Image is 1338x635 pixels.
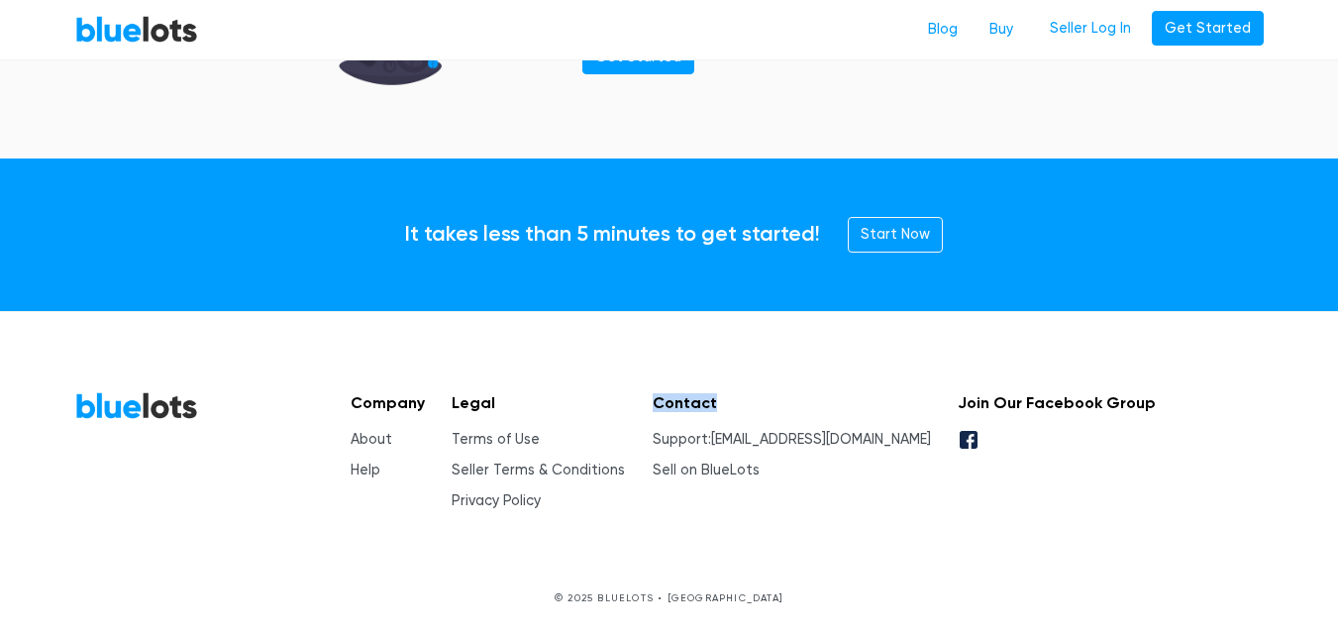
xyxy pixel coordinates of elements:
[452,492,541,509] a: Privacy Policy
[351,393,425,412] h5: Company
[75,391,198,420] a: BlueLots
[711,431,931,448] a: [EMAIL_ADDRESS][DOMAIN_NAME]
[452,393,625,412] h5: Legal
[958,393,1156,412] h5: Join Our Facebook Group
[653,393,931,412] h5: Contact
[1037,11,1144,47] a: Seller Log In
[452,431,540,448] a: Terms of Use
[653,462,760,478] a: Sell on BlueLots
[974,11,1029,49] a: Buy
[1152,11,1264,47] a: Get Started
[75,590,1264,605] p: © 2025 BLUELOTS • [GEOGRAPHIC_DATA]
[452,462,625,478] a: Seller Terms & Conditions
[653,429,931,451] li: Support:
[75,15,198,44] a: BlueLots
[912,11,974,49] a: Blog
[351,462,380,478] a: Help
[351,431,392,448] a: About
[848,217,943,253] a: Start Now
[404,222,820,248] h4: It takes less than 5 minutes to get started!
